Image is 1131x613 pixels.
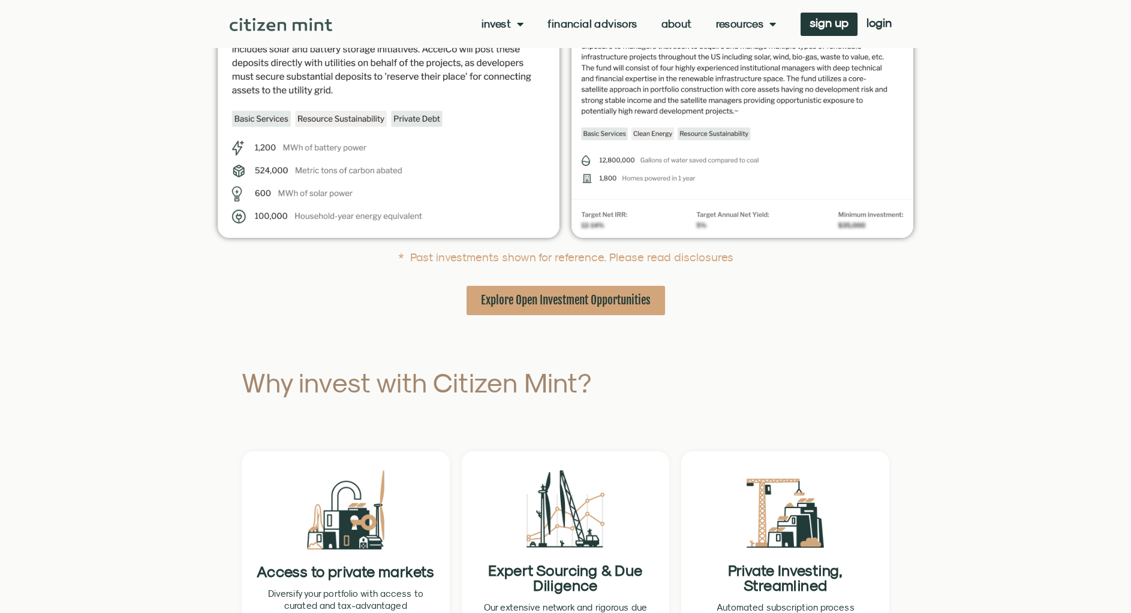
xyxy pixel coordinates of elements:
[810,19,849,27] span: sign up
[230,18,332,31] img: Citizen Mint
[249,564,443,579] h2: Access to private markets
[801,13,858,36] a: sign up
[467,286,665,315] a: Explore Open Investment Opportunities
[716,18,777,30] a: Resources
[688,563,882,593] h2: Private Investing, Streamlined
[482,18,524,30] a: Invest
[242,369,658,396] h2: Why invest with Citizen Mint?
[858,13,901,36] a: login
[867,19,892,27] span: login
[482,18,777,30] nav: Menu
[469,563,663,593] h2: Expert Sourcing & Due Diligence
[481,293,651,308] span: Explore Open Investment Opportunities
[661,18,692,30] a: About
[398,250,733,264] a: * Past investments shown for reference. Please read disclosures
[548,18,637,30] a: Financial Advisors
